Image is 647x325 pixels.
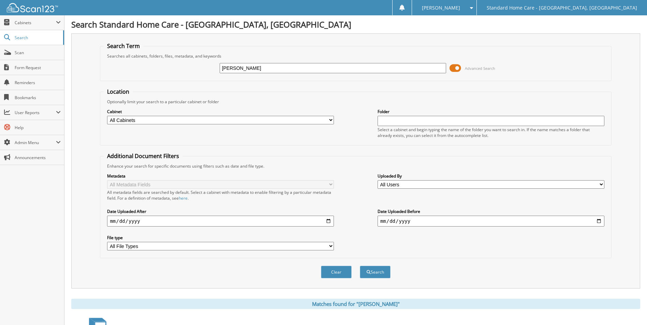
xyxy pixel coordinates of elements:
[7,3,58,12] img: scan123-logo-white.svg
[378,208,604,214] label: Date Uploaded Before
[15,50,61,56] span: Scan
[15,155,61,160] span: Announcements
[104,53,607,59] div: Searches all cabinets, folders, files, metadata, and keywords
[104,42,143,50] legend: Search Term
[107,216,334,227] input: start
[107,189,334,201] div: All metadata fields are searched by default. Select a cabinet with metadata to enable filtering b...
[360,266,391,278] button: Search
[107,109,334,114] label: Cabinet
[15,140,56,145] span: Admin Menu
[179,195,188,201] a: here
[378,109,604,114] label: Folder
[104,88,133,95] legend: Location
[465,66,495,71] span: Advanced Search
[378,216,604,227] input: end
[107,235,334,241] label: File type
[15,80,61,86] span: Reminders
[487,6,637,10] span: Standard Home Care - [GEOGRAPHIC_DATA], [GEOGRAPHIC_DATA]
[104,152,182,160] legend: Additional Document Filters
[104,163,607,169] div: Enhance your search for specific documents using filters such as date and file type.
[15,35,60,41] span: Search
[15,125,61,130] span: Help
[378,127,604,138] div: Select a cabinet and begin typing the name of the folder you want to search in. If the name match...
[15,20,56,26] span: Cabinets
[321,266,352,278] button: Clear
[15,65,61,71] span: Form Request
[107,208,334,214] label: Date Uploaded After
[422,6,460,10] span: [PERSON_NAME]
[15,110,56,115] span: User Reports
[15,95,61,100] span: Bookmarks
[104,99,607,105] div: Optionally limit your search to a particular cabinet or folder
[71,299,640,309] div: Matches found for "[PERSON_NAME]"
[71,19,640,30] h1: Search Standard Home Care - [GEOGRAPHIC_DATA], [GEOGRAPHIC_DATA]
[378,173,604,179] label: Uploaded By
[107,173,334,179] label: Metadata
